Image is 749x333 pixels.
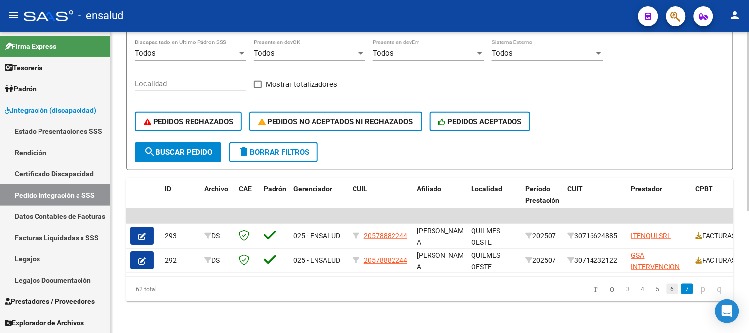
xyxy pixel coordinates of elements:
span: Archivo [204,185,228,193]
datatable-header-cell: Localidad [467,178,521,222]
div: 62 total [126,277,246,301]
datatable-header-cell: Afiliado [413,178,467,222]
span: CPBT [696,185,713,193]
mat-icon: delete [238,146,250,158]
mat-icon: person [729,9,741,21]
datatable-header-cell: ID [161,178,200,222]
span: Tesorería [5,62,43,73]
datatable-header-cell: CUIL [349,178,413,222]
li: page 6 [665,281,680,297]
span: Padrón [264,185,286,193]
span: 025 - ENSALUD [293,256,340,264]
li: page 5 [650,281,665,297]
span: ID [165,185,171,193]
div: DS [204,230,231,242]
a: 7 [681,284,693,294]
span: 20578882244 [364,256,407,264]
span: PEDIDOS RECHAZADOS [144,117,233,126]
button: Buscar Pedido [135,142,221,162]
span: Mostrar totalizadores [266,79,337,90]
a: 4 [637,284,649,294]
span: PEDIDOS NO ACEPTADOS NI RECHAZADOS [258,117,413,126]
button: PEDIDOS NO ACEPTADOS NI RECHAZADOS [249,112,422,131]
span: QUILMES OESTE [471,227,500,246]
datatable-header-cell: CAE [235,178,260,222]
span: PEDIDOS ACEPTADOS [438,117,522,126]
li: page 7 [680,281,695,297]
a: 3 [622,284,634,294]
div: Open Intercom Messenger [715,299,739,323]
a: go to last page [713,284,727,294]
a: 6 [667,284,678,294]
span: Borrar Filtros [238,148,309,157]
span: GSA INTERVENCION PSICOEDUCATIVA S.A. [631,251,687,293]
span: [PERSON_NAME]? A [PERSON_NAME] , [417,227,473,268]
span: Padrón [5,83,37,94]
div: 202507 [525,255,559,266]
mat-icon: menu [8,9,20,21]
span: Todos [373,49,394,58]
div: 292 [165,255,197,266]
span: Buscar Pedido [144,148,212,157]
datatable-header-cell: Archivo [200,178,235,222]
a: go to previous page [605,284,619,294]
a: go to first page [590,284,602,294]
button: PEDIDOS RECHAZADOS [135,112,242,131]
span: Gerenciador [293,185,332,193]
span: Afiliado [417,185,441,193]
mat-icon: search [144,146,156,158]
span: 20578882244 [364,232,407,240]
span: Integración (discapacidad) [5,105,96,116]
span: QUILMES OESTE [471,251,500,271]
span: Explorador de Archivos [5,317,84,328]
span: CAE [239,185,252,193]
span: 025 - ENSALUD [293,232,340,240]
datatable-header-cell: Período Prestación [521,178,563,222]
span: Todos [135,49,156,58]
span: ITENQUI SRL [631,232,671,240]
datatable-header-cell: Gerenciador [289,178,349,222]
span: Prestadores / Proveedores [5,296,95,307]
datatable-header-cell: CUIT [563,178,628,222]
a: go to next page [696,284,710,294]
span: Localidad [471,185,502,193]
div: DS [204,255,231,266]
span: - ensalud [78,5,123,27]
div: 202507 [525,230,559,242]
button: PEDIDOS ACEPTADOS [430,112,531,131]
span: Todos [254,49,275,58]
span: [PERSON_NAME]? A [PERSON_NAME] , [417,251,473,293]
span: Período Prestación [525,185,559,204]
span: CUIT [567,185,583,193]
li: page 4 [635,281,650,297]
datatable-header-cell: Padrón [260,178,289,222]
span: Prestador [631,185,663,193]
a: 5 [652,284,664,294]
li: page 3 [621,281,635,297]
span: Firma Express [5,41,56,52]
div: 30716624885 [567,230,624,242]
span: Todos [492,49,512,58]
div: 30714232122 [567,255,624,266]
div: 293 [165,230,197,242]
button: Borrar Filtros [229,142,318,162]
datatable-header-cell: Prestador [628,178,692,222]
span: CUIL [353,185,367,193]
